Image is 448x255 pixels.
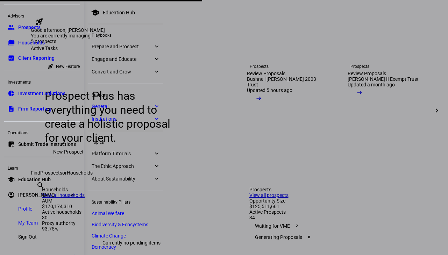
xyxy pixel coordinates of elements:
[4,127,80,137] div: Operations
[18,205,32,212] span: Profile
[4,20,80,34] a: groupProspects
[92,116,153,122] span: Institutions
[18,219,38,226] span: My Team
[92,151,153,156] span: Platform Tutorials
[88,90,163,99] div: Support
[153,56,159,63] eth-mat-symbol: expand_more
[8,176,15,183] eth-mat-symbol: school
[153,163,159,170] eth-mat-symbol: expand_more
[88,114,163,124] a: Institutionsexpand_more
[4,36,80,50] a: folder_copyHouseholds
[88,231,163,241] a: Climate Change
[18,55,55,62] span: Client Reporting
[92,244,116,250] span: Democracy
[4,10,80,20] div: Advisors
[8,191,15,198] eth-mat-symbol: account_circle
[153,68,159,75] eth-mat-symbol: expand_more
[8,141,15,148] eth-mat-symbol: list_alt_add
[92,104,153,109] span: General
[4,163,80,172] div: Learn
[92,69,153,75] span: Convert and Grow
[18,39,45,46] span: Households
[18,141,76,148] span: Submit Trade Instructions
[8,90,15,97] eth-mat-symbol: pie_chart
[8,39,15,46] eth-mat-symbol: folder_copy
[92,222,148,227] span: Biodiversity & Ecosystems
[153,150,159,157] eth-mat-symbol: expand_more
[92,56,153,62] span: Engage and Educate
[13,216,43,230] a: My Team
[88,101,163,111] a: Generalexpand_more
[4,51,80,65] a: bid_landscapeClient Reporting
[153,175,159,182] eth-mat-symbol: expand_more
[92,44,153,49] span: Prepare and Prospect
[88,208,163,218] a: Animal Welfare
[4,102,80,116] a: descriptionFirm Reporting
[88,242,163,252] a: Democracy
[153,43,159,50] eth-mat-symbol: expand_more
[4,86,80,100] a: pie_chartInvestment Solutions
[18,90,65,97] span: Investment Solutions
[92,233,126,239] span: Climate Change
[8,55,15,62] eth-mat-symbol: bid_landscape
[8,105,15,112] eth-mat-symbol: description
[18,191,56,198] span: [PERSON_NAME]
[69,191,76,198] eth-mat-symbol: expand_more
[8,24,15,31] eth-mat-symbol: group
[153,103,159,110] eth-mat-symbol: expand_more
[18,233,37,240] span: Sign Out
[18,24,41,31] span: Prospects
[91,8,99,17] mat-icon: school
[18,176,51,183] span: Education Hub
[88,197,163,206] div: Sustainability Pillars
[88,220,163,229] a: Biodiversity & Ecosystems
[88,30,163,40] div: Playbooks
[92,211,124,216] span: Animal Welfare
[92,163,153,169] span: The Ethic Approach
[103,10,135,15] div: Education Hub
[153,115,159,122] eth-mat-symbol: expand_more
[4,77,80,86] div: Investments
[92,176,153,182] span: About Sustainability
[13,202,38,216] a: Profile
[18,105,51,112] span: Firm Reporting
[88,137,163,147] div: Topics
